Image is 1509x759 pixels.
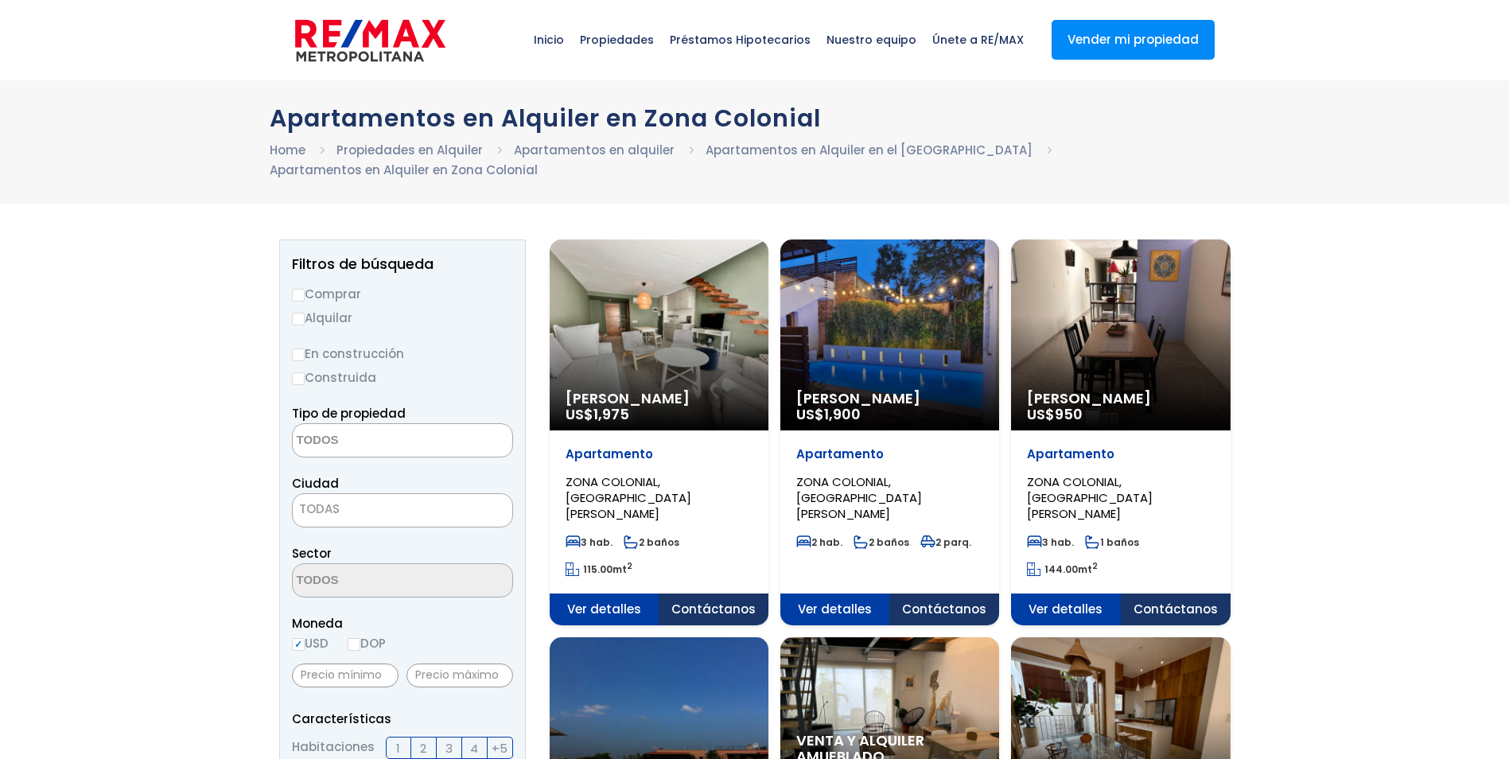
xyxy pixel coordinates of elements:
[566,473,691,522] span: ZONA COLONIAL, [GEOGRAPHIC_DATA][PERSON_NAME]
[796,404,861,424] span: US$
[1044,562,1078,576] span: 144.00
[780,594,890,625] span: Ver detalles
[293,498,512,520] span: TODAS
[583,562,613,576] span: 115.00
[292,405,406,422] span: Tipo de propiedad
[270,104,1240,132] h1: Apartamentos en Alquiler en Zona Colonial
[292,613,513,633] span: Moneda
[292,475,339,492] span: Ciudad
[1027,535,1074,549] span: 3 hab.
[550,239,768,625] a: [PERSON_NAME] US$1,975 Apartamento ZONA COLONIAL, [GEOGRAPHIC_DATA][PERSON_NAME] 3 hab. 2 baños 1...
[514,142,675,158] a: Apartamentos en alquiler
[292,737,375,759] span: Habitaciones
[1027,391,1214,407] span: [PERSON_NAME]
[292,368,513,387] label: Construida
[396,738,400,758] span: 1
[1027,404,1083,424] span: US$
[270,142,305,158] a: Home
[824,404,861,424] span: 1,900
[566,391,753,407] span: [PERSON_NAME]
[780,239,999,625] a: [PERSON_NAME] US$1,900 Apartamento ZONA COLONIAL, [GEOGRAPHIC_DATA][PERSON_NAME] 2 hab. 2 baños 2...
[420,738,426,758] span: 2
[796,446,983,462] p: Apartamento
[292,709,513,729] p: Características
[292,313,305,325] input: Alquilar
[662,16,819,64] span: Préstamos Hipotecarios
[292,493,513,527] span: TODAS
[292,545,332,562] span: Sector
[293,424,447,458] textarea: Search
[796,473,922,522] span: ZONA COLONIAL, [GEOGRAPHIC_DATA][PERSON_NAME]
[492,738,508,758] span: +5
[292,256,513,272] h2: Filtros de búsqueda
[1121,594,1231,625] span: Contáctanos
[1055,404,1083,424] span: 950
[659,594,768,625] span: Contáctanos
[1027,446,1214,462] p: Apartamento
[292,289,305,302] input: Comprar
[924,16,1032,64] span: Únete a RE/MAX
[572,16,662,64] span: Propiedades
[624,535,679,549] span: 2 baños
[270,160,538,180] li: Apartamentos en Alquiler en Zona Colonial
[1027,473,1153,522] span: ZONA COLONIAL, [GEOGRAPHIC_DATA][PERSON_NAME]
[889,594,999,625] span: Contáctanos
[1092,560,1098,572] sup: 2
[348,633,386,653] label: DOP
[470,738,478,758] span: 4
[566,446,753,462] p: Apartamento
[293,564,447,598] textarea: Search
[295,17,445,64] img: remax-metropolitana-logo
[920,535,971,549] span: 2 parq.
[819,16,924,64] span: Nuestro equipo
[1027,562,1098,576] span: mt
[292,284,513,304] label: Comprar
[292,344,513,364] label: En construcción
[336,142,483,158] a: Propiedades en Alquiler
[706,142,1033,158] a: Apartamentos en Alquiler en el [GEOGRAPHIC_DATA]
[593,404,629,424] span: 1,975
[406,664,513,687] input: Precio máximo
[627,560,632,572] sup: 2
[445,738,453,758] span: 3
[1085,535,1139,549] span: 1 baños
[292,348,305,361] input: En construcción
[1011,594,1121,625] span: Ver detalles
[796,391,983,407] span: [PERSON_NAME]
[550,594,659,625] span: Ver detalles
[292,308,513,328] label: Alquilar
[292,633,329,653] label: USD
[854,535,909,549] span: 2 baños
[348,638,360,651] input: DOP
[292,372,305,385] input: Construida
[292,664,399,687] input: Precio mínimo
[1052,20,1215,60] a: Vender mi propiedad
[1011,239,1230,625] a: [PERSON_NAME] US$950 Apartamento ZONA COLONIAL, [GEOGRAPHIC_DATA][PERSON_NAME] 3 hab. 1 baños 144...
[566,535,613,549] span: 3 hab.
[292,638,305,651] input: USD
[796,535,842,549] span: 2 hab.
[566,562,632,576] span: mt
[526,16,572,64] span: Inicio
[566,404,629,424] span: US$
[299,500,340,517] span: TODAS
